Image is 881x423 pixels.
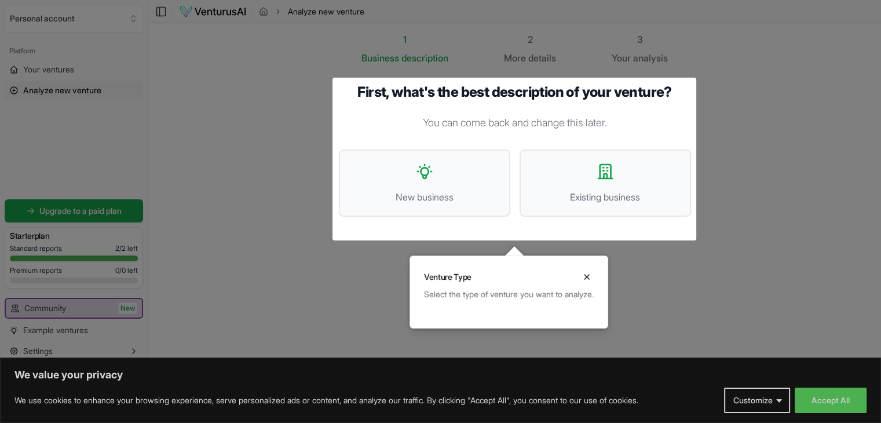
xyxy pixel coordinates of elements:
[795,388,867,413] button: Accept All
[14,393,638,407] p: We use cookies to enhance your browsing experience, serve personalized ads or content, and analyz...
[424,289,594,300] div: Select the type of venture you want to analyze.
[724,388,790,413] button: Customize
[424,271,471,283] h3: Venture Type
[14,368,867,382] p: We value your privacy
[580,270,594,284] button: Close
